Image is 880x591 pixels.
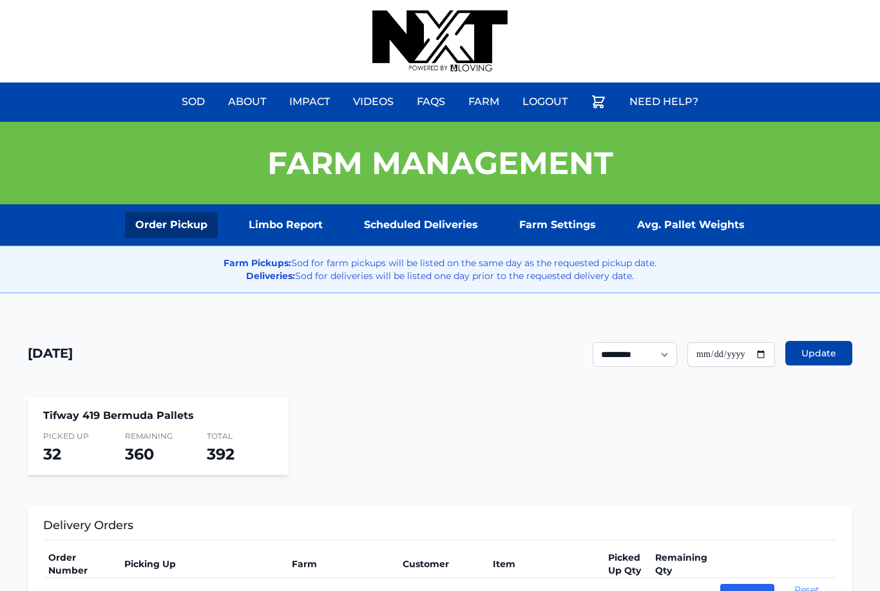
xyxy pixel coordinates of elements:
a: Sod [174,86,213,117]
h1: [DATE] [28,344,73,362]
strong: Deliveries: [246,270,295,282]
th: Order Number [43,550,119,578]
a: Farm [461,86,507,117]
h1: Farm Management [267,148,613,179]
span: Picked Up [43,431,110,441]
img: nextdaysod.com Logo [372,10,508,72]
th: Remaining Qty [650,550,715,578]
span: 32 [43,445,61,463]
th: Picked Up Qty [603,550,650,578]
h3: Delivery Orders [43,516,837,540]
th: Item [488,550,603,578]
a: FAQs [409,86,453,117]
a: Logout [515,86,575,117]
a: Order Pickup [125,212,218,238]
th: Customer [397,550,488,578]
a: Need Help? [622,86,706,117]
span: 392 [207,445,234,463]
a: About [220,86,274,117]
th: Picking Up [119,550,287,578]
a: Farm Settings [509,212,606,238]
a: Impact [282,86,338,117]
span: Remaining [125,431,191,441]
span: Total [207,431,273,441]
a: Scheduled Deliveries [354,212,488,238]
span: 360 [125,445,154,463]
span: Update [801,347,836,360]
a: Videos [345,86,401,117]
button: Update [785,341,852,365]
th: Farm [287,550,397,578]
a: Limbo Report [238,212,333,238]
strong: Farm Pickups: [224,257,291,269]
h4: Tifway 419 Bermuda Pallets [43,408,273,423]
a: Avg. Pallet Weights [627,212,755,238]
